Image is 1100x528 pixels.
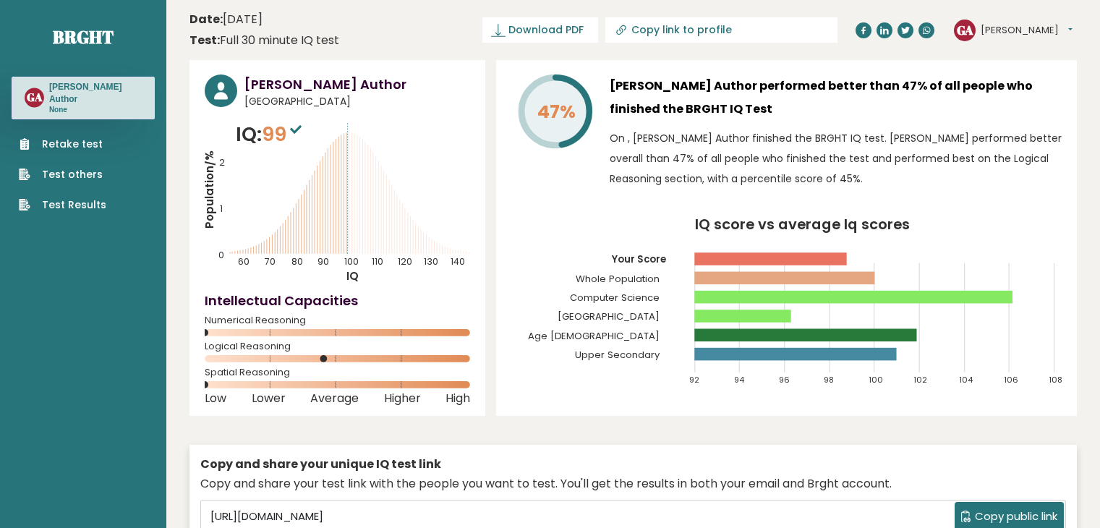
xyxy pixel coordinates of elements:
[344,255,359,268] tspan: 100
[959,374,973,386] tspan: 104
[19,167,106,182] a: Test others
[252,396,286,401] span: Lower
[49,81,142,105] h3: [PERSON_NAME] Author
[53,25,114,48] a: Brght
[19,137,106,152] a: Retake test
[508,22,584,38] span: Download PDF
[189,11,223,27] b: Date:
[317,255,329,268] tspan: 90
[205,344,470,349] span: Logical Reasoning
[445,396,470,401] span: High
[49,105,142,115] p: None
[236,120,305,149] p: IQ:
[610,128,1062,189] p: On , [PERSON_NAME] Author finished the BRGHT IQ test. [PERSON_NAME] performed better overall than...
[780,374,790,386] tspan: 96
[576,348,661,362] tspan: Upper Secondary
[205,318,470,323] span: Numerical Reasoning
[220,203,223,215] tspan: 1
[975,508,1057,525] span: Copy public link
[451,255,465,268] tspan: 140
[202,150,217,229] tspan: Population/%
[244,74,470,94] h3: [PERSON_NAME] Author
[200,456,1066,473] div: Copy and share your unique IQ test link
[576,272,660,286] tspan: Whole Population
[610,74,1062,121] h3: [PERSON_NAME] Author performed better than 47% of all people who finished the BRGHT IQ Test
[571,291,660,305] tspan: Computer Science
[205,396,226,401] span: Low
[696,214,911,234] tspan: IQ score vs average Iq scores
[189,11,263,28] time: [DATE]
[981,23,1073,38] button: [PERSON_NAME]
[612,253,667,267] tspan: Your Score
[291,255,303,268] tspan: 80
[346,268,359,284] tspan: IQ
[734,374,745,386] tspan: 94
[239,255,250,268] tspan: 60
[310,396,359,401] span: Average
[689,374,699,386] tspan: 92
[482,17,598,43] a: Download PDF
[957,21,973,38] text: GA
[205,291,470,310] h4: Intellectual Capacities
[372,255,383,268] tspan: 110
[265,255,276,268] tspan: 70
[914,374,928,386] tspan: 102
[205,370,470,375] span: Spatial Reasoning
[200,475,1066,493] div: Copy and share your test link with the people you want to test. You'll get the results in both yo...
[558,310,660,324] tspan: [GEOGRAPHIC_DATA]
[219,156,225,169] tspan: 2
[424,255,438,268] tspan: 130
[244,94,470,109] span: [GEOGRAPHIC_DATA]
[218,249,224,261] tspan: 0
[384,396,421,401] span: Higher
[528,329,660,343] tspan: Age [DEMOGRAPHIC_DATA]
[869,374,884,386] tspan: 100
[262,121,305,148] span: 99
[824,374,835,386] tspan: 98
[189,32,339,49] div: Full 30 minute IQ test
[27,90,43,105] text: GA
[398,255,412,268] tspan: 120
[1005,374,1019,386] tspan: 106
[537,99,576,124] tspan: 47%
[189,32,220,48] b: Test:
[19,197,106,213] a: Test Results
[1049,374,1063,386] tspan: 108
